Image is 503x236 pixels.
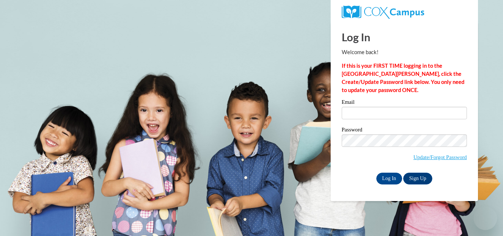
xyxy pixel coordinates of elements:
[414,154,467,160] a: Update/Forgot Password
[342,6,424,19] img: COX Campus
[342,63,464,93] strong: If this is your FIRST TIME logging in to the [GEOGRAPHIC_DATA][PERSON_NAME], click the Create/Upd...
[474,207,497,230] iframe: Button to launch messaging window
[342,99,467,107] label: Email
[403,173,432,184] a: Sign Up
[342,48,467,56] p: Welcome back!
[342,127,467,134] label: Password
[342,29,467,45] h1: Log In
[342,6,467,19] a: COX Campus
[376,173,402,184] input: Log In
